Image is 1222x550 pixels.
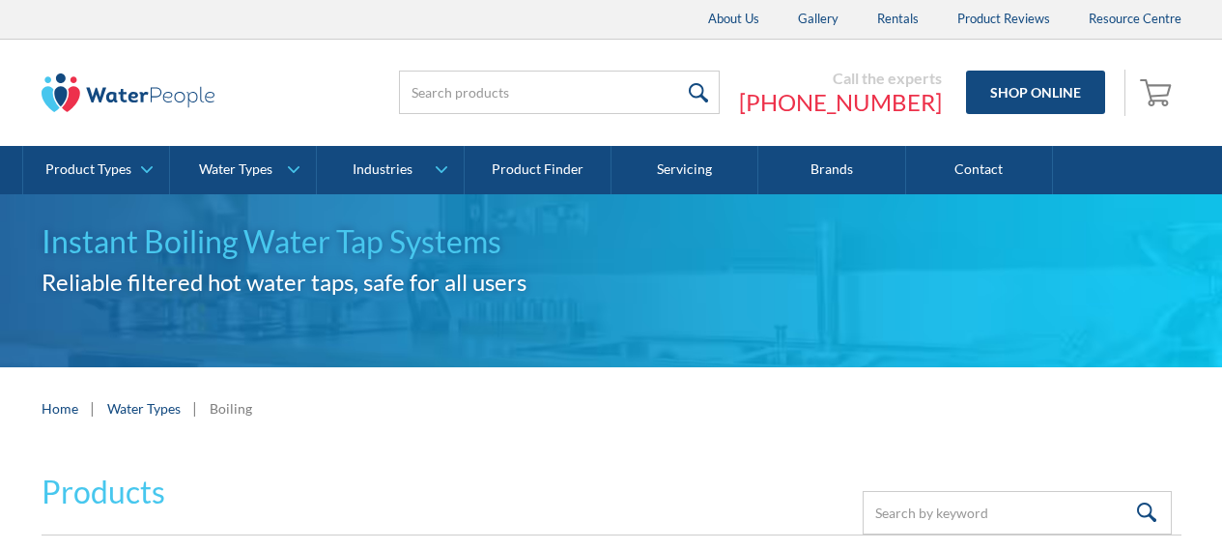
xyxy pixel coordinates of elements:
[42,398,78,419] a: Home
[42,469,165,515] h2: Products
[199,161,272,178] div: Water Types
[88,396,98,420] div: |
[45,161,131,178] div: Product Types
[107,398,181,419] a: Water Types
[758,146,905,194] a: Brands
[906,146,1053,194] a: Contact
[1140,76,1177,107] img: shopping cart
[353,161,412,178] div: Industries
[42,73,215,112] img: The Water People
[739,69,942,88] div: Call the experts
[210,398,252,419] div: Boiling
[170,146,316,194] a: Water Types
[611,146,758,194] a: Servicing
[42,265,1181,300] h2: Reliable filtered hot water taps, safe for all users
[23,146,169,194] a: Product Types
[317,146,463,194] a: Industries
[1135,70,1181,116] a: Open empty cart
[966,71,1105,114] a: Shop Online
[739,88,942,117] a: [PHONE_NUMBER]
[42,218,1181,265] h1: Instant Boiling Water Tap Systems
[863,491,1172,535] input: Search by keyword
[399,71,720,114] input: Search products
[190,396,200,420] div: |
[465,146,611,194] a: Product Finder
